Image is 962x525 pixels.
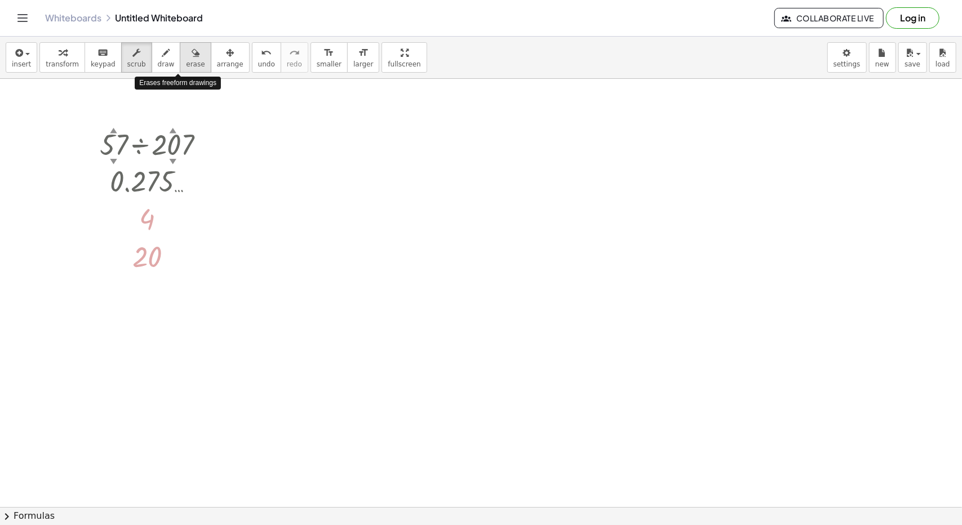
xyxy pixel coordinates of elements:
span: load [936,60,950,68]
button: redoredo [281,42,308,73]
button: erase [180,42,211,73]
button: load [929,42,956,73]
div: ▲ [169,124,176,135]
button: Collaborate Live [774,8,884,28]
span: larger [353,60,373,68]
i: undo [261,46,272,60]
span: arrange [217,60,243,68]
button: draw [152,42,181,73]
button: save [898,42,927,73]
span: fullscreen [388,60,420,68]
a: Whiteboards [45,12,101,24]
i: redo [289,46,300,60]
span: save [905,60,920,68]
i: keyboard [97,46,108,60]
span: new [875,60,889,68]
span: Collaborate Live [784,13,874,23]
button: Log in [886,7,939,29]
span: draw [158,60,175,68]
button: fullscreen [382,42,427,73]
span: redo [287,60,302,68]
button: Toggle navigation [14,9,32,27]
span: smaller [317,60,342,68]
div: Erases freeform drawings [135,77,221,90]
div: ▼ [169,156,176,166]
button: insert [6,42,37,73]
span: keypad [91,60,116,68]
span: settings [834,60,861,68]
div: ▼ [110,156,117,166]
button: transform [39,42,85,73]
span: transform [46,60,79,68]
button: settings [827,42,867,73]
button: keyboardkeypad [85,42,122,73]
span: erase [186,60,205,68]
span: scrub [127,60,146,68]
i: format_size [323,46,334,60]
span: undo [258,60,275,68]
button: new [869,42,896,73]
button: format_sizelarger [347,42,379,73]
i: format_size [358,46,369,60]
button: format_sizesmaller [311,42,348,73]
button: arrange [211,42,250,73]
div: ▲ [110,124,117,135]
button: scrub [121,42,152,73]
button: undoundo [252,42,281,73]
span: insert [12,60,31,68]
